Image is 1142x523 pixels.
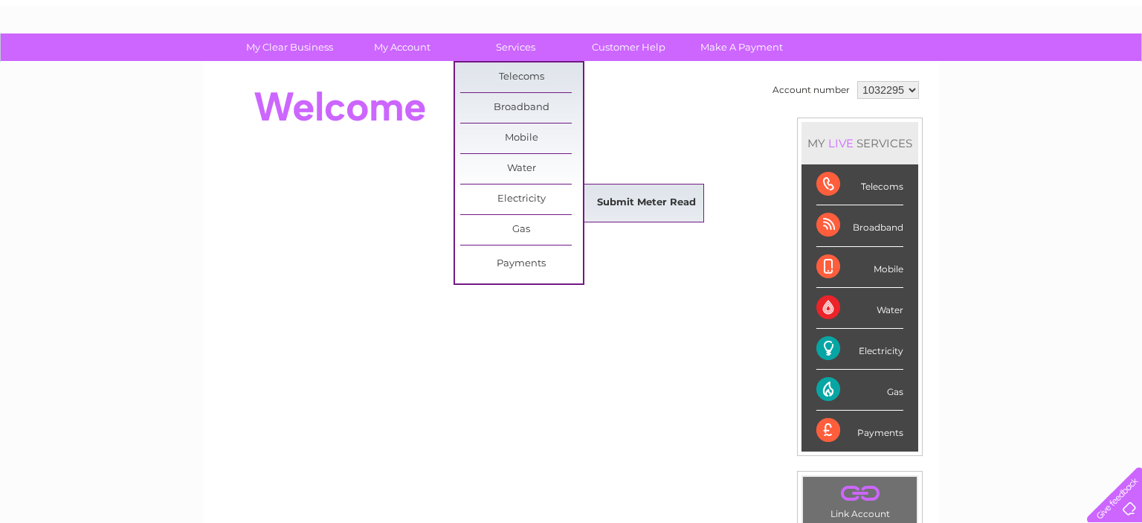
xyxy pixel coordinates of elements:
a: My Clear Business [228,33,351,61]
a: Gas [460,215,583,245]
a: Make A Payment [680,33,803,61]
div: Telecoms [816,164,903,205]
a: 0333 014 3131 [862,7,964,26]
a: Water [460,154,583,184]
div: Mobile [816,247,903,288]
a: Contact [1043,63,1080,74]
div: Payments [816,411,903,451]
a: Services [454,33,577,61]
a: Telecoms [460,62,583,92]
div: MY SERVICES [801,122,918,164]
td: Account number [769,77,854,103]
a: Submit Meter Read [585,188,708,218]
a: Electricity [460,185,583,214]
div: Gas [816,370,903,411]
div: Water [816,288,903,329]
a: Broadband [460,93,583,123]
td: Link Account [802,476,917,523]
a: . [807,481,913,507]
a: Blog [1013,63,1034,74]
a: Water [880,63,909,74]
img: logo.png [40,39,116,84]
a: Payments [460,249,583,279]
a: Energy [917,63,950,74]
a: My Account [341,33,464,61]
div: Broadband [816,205,903,246]
div: Electricity [816,329,903,370]
div: Clear Business is a trading name of Verastar Limited (registered in [GEOGRAPHIC_DATA] No. 3667643... [221,8,923,72]
div: LIVE [825,136,856,150]
a: Customer Help [567,33,690,61]
a: Log out [1093,63,1128,74]
a: Mobile [460,123,583,153]
a: Telecoms [959,63,1004,74]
